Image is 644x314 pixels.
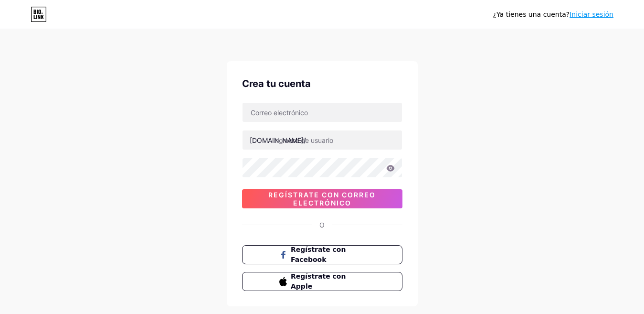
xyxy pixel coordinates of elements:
font: [DOMAIN_NAME]/ [250,136,306,144]
font: Regístrate con Facebook [291,246,346,263]
button: Regístrate con correo electrónico [242,189,402,208]
button: Regístrate con Apple [242,272,402,291]
font: O [319,221,325,229]
a: Iniciar sesión [570,11,613,18]
font: Crea tu cuenta [242,78,311,89]
font: Regístrate con correo electrónico [268,191,376,207]
input: nombre de usuario [243,130,402,150]
font: Regístrate con Apple [291,272,346,290]
input: Correo electrónico [243,103,402,122]
button: Regístrate con Facebook [242,245,402,264]
font: ¿Ya tienes una cuenta? [493,11,570,18]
